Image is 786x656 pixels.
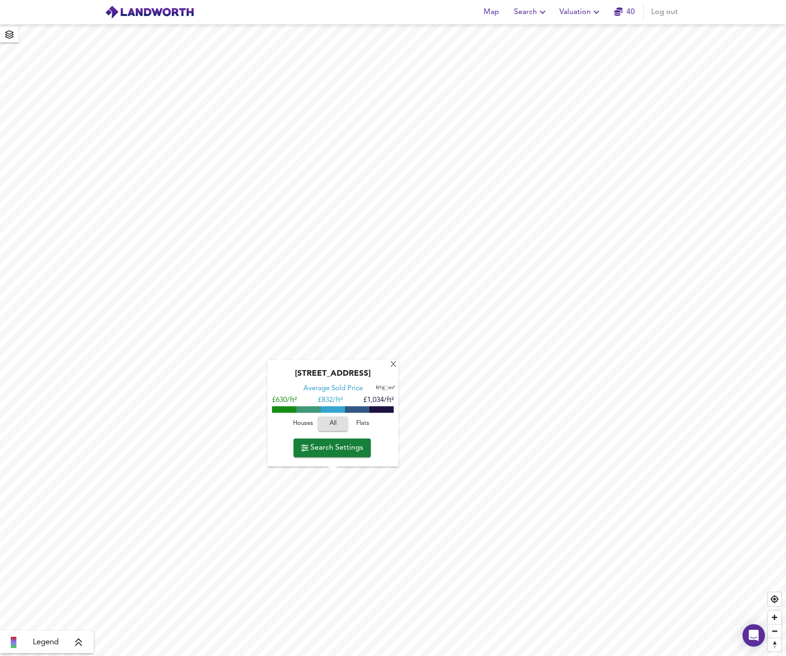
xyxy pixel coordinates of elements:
[768,638,781,651] span: Reset bearing to north
[614,6,635,19] a: 40
[318,397,343,404] span: £ 832/ft²
[294,438,371,457] button: Search Settings
[768,625,781,638] span: Zoom out
[350,418,375,429] span: Flats
[768,611,781,624] button: Zoom in
[480,6,503,19] span: Map
[768,638,781,651] button: Reset bearing to north
[389,361,397,370] div: X
[477,3,507,22] button: Map
[290,418,316,429] span: Houses
[323,418,343,429] span: All
[768,592,781,606] button: Find my location
[610,3,639,22] button: 40
[559,6,602,19] span: Valuation
[272,397,297,404] span: £630/ft²
[651,6,678,19] span: Log out
[318,416,348,431] button: All
[768,624,781,638] button: Zoom out
[510,3,552,22] button: Search
[376,386,381,391] span: ft²
[303,384,363,394] div: Average Sold Price
[348,416,378,431] button: Flats
[742,624,765,647] div: Open Intercom Messenger
[33,637,59,648] span: Legend
[272,369,394,384] div: [STREET_ADDRESS]
[105,5,194,19] img: logo
[389,386,395,391] span: m²
[647,3,682,22] button: Log out
[301,441,363,454] span: Search Settings
[556,3,606,22] button: Valuation
[363,397,394,404] span: £1,034/ft²
[288,416,318,431] button: Houses
[514,6,548,19] span: Search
